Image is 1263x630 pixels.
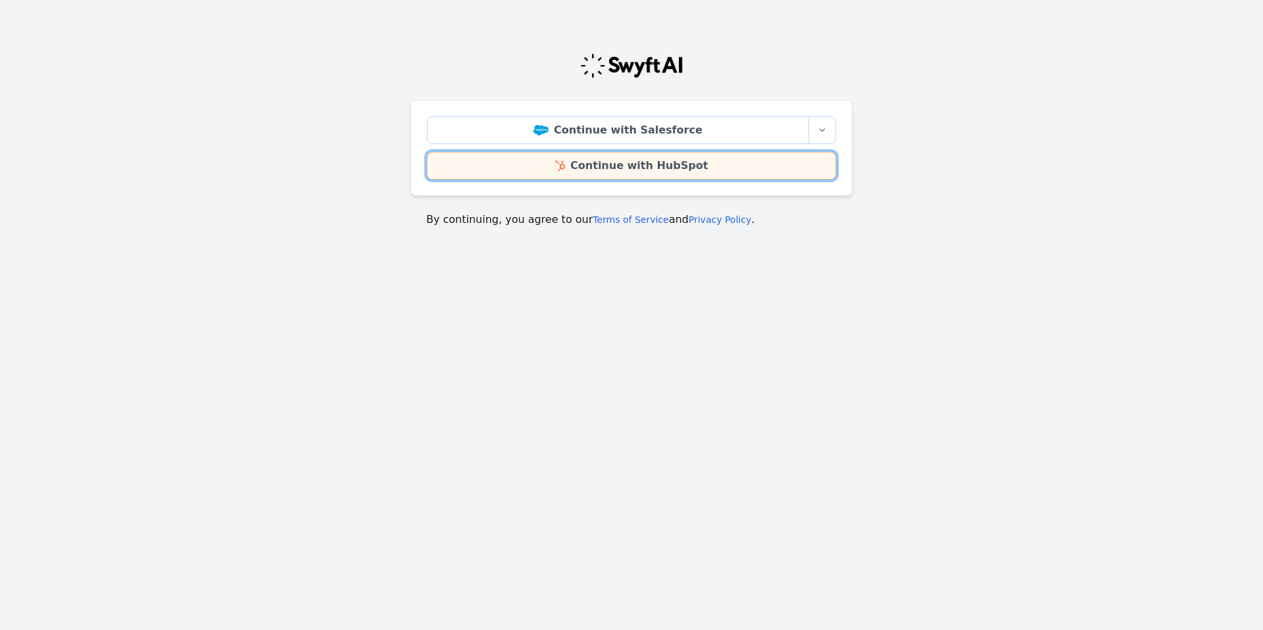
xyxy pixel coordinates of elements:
a: Terms of Service [593,214,668,225]
p: By continuing, you agree to our and . [426,212,837,228]
img: Salesforce [533,125,549,135]
img: Swyft Logo [580,53,683,79]
img: HubSpot [555,160,565,171]
a: Continue with HubSpot [427,152,836,180]
a: Continue with Salesforce [427,116,809,144]
a: Privacy Policy [689,214,751,225]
